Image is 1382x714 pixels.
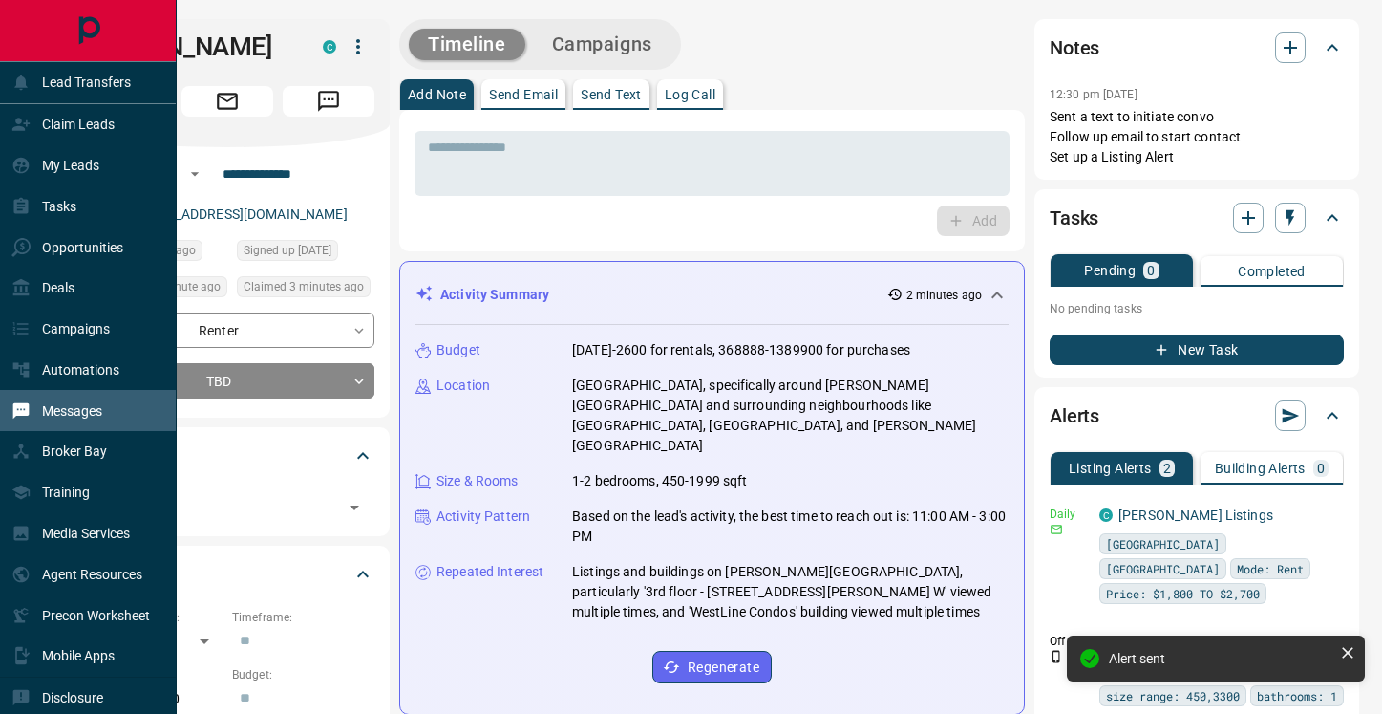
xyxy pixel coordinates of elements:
[1050,294,1344,323] p: No pending tasks
[1050,195,1344,241] div: Tasks
[181,86,273,117] span: Email
[80,552,374,597] div: Criteria
[436,340,480,360] p: Budget
[1050,25,1344,71] div: Notes
[572,340,910,360] p: [DATE]-2600 for rentals, 368888-1389900 for purchases
[436,562,543,582] p: Repeated Interest
[415,277,1009,313] div: Activity Summary2 minutes ago
[652,651,772,683] button: Regenerate
[1099,508,1113,522] div: condos.ca
[1050,506,1088,523] p: Daily
[440,285,549,305] p: Activity Summary
[409,29,525,60] button: Timeline
[244,277,364,296] span: Claimed 3 minutes ago
[665,88,715,101] p: Log Call
[1050,393,1344,439] div: Alerts
[1084,264,1136,277] p: Pending
[80,433,374,479] div: Tags
[906,287,982,304] p: 2 minutes ago
[283,86,374,117] span: Message
[341,494,368,521] button: Open
[572,471,748,491] p: 1-2 bedrooms, 450-1999 sqft
[244,241,331,260] span: Signed up [DATE]
[1050,203,1098,233] h2: Tasks
[237,276,374,303] div: Fri Aug 15 2025
[1109,651,1332,666] div: Alert sent
[1118,508,1273,523] a: [PERSON_NAME] Listings
[183,162,206,185] button: Open
[1050,335,1344,365] button: New Task
[1050,88,1137,101] p: 12:30 pm [DATE]
[1238,265,1306,278] p: Completed
[1050,633,1088,650] p: Off
[436,507,530,527] p: Activity Pattern
[1317,462,1325,475] p: 0
[489,88,558,101] p: Send Email
[1147,264,1155,277] p: 0
[1106,584,1260,603] span: Price: $1,800 TO $2,700
[408,88,466,101] p: Add Note
[1069,462,1152,475] p: Listing Alerts
[80,313,374,348] div: Renter
[1050,32,1099,63] h2: Notes
[80,363,374,399] div: TBD
[1050,523,1063,536] svg: Email
[533,29,671,60] button: Campaigns
[323,40,336,54] div: condos.ca
[1106,559,1220,578] span: [GEOGRAPHIC_DATA]
[581,88,642,101] p: Send Text
[1050,107,1344,167] p: Sent a text to initiate convo Follow up email to start contact Set up a Listing Alert
[572,507,1009,547] p: Based on the lead's activity, the best time to reach out is: 11:00 AM - 3:00 PM
[1215,462,1306,475] p: Building Alerts
[572,376,1009,456] p: [GEOGRAPHIC_DATA], specifically around [PERSON_NAME][GEOGRAPHIC_DATA] and surrounding neighbourho...
[237,240,374,267] div: Sun Aug 03 2025
[1050,650,1063,663] svg: Push Notification Only
[80,32,294,62] h1: [PERSON_NAME]
[232,666,374,683] p: Budget:
[1106,534,1220,553] span: [GEOGRAPHIC_DATA]
[572,562,1009,622] p: Listings and buildings on [PERSON_NAME][GEOGRAPHIC_DATA], particularly '3rd floor - [STREET_ADDRE...
[436,471,519,491] p: Size & Rooms
[132,206,348,222] a: [EMAIL_ADDRESS][DOMAIN_NAME]
[1163,462,1171,475] p: 2
[232,609,374,626] p: Timeframe:
[1237,559,1304,578] span: Mode: Rent
[1050,400,1099,431] h2: Alerts
[436,376,490,396] p: Location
